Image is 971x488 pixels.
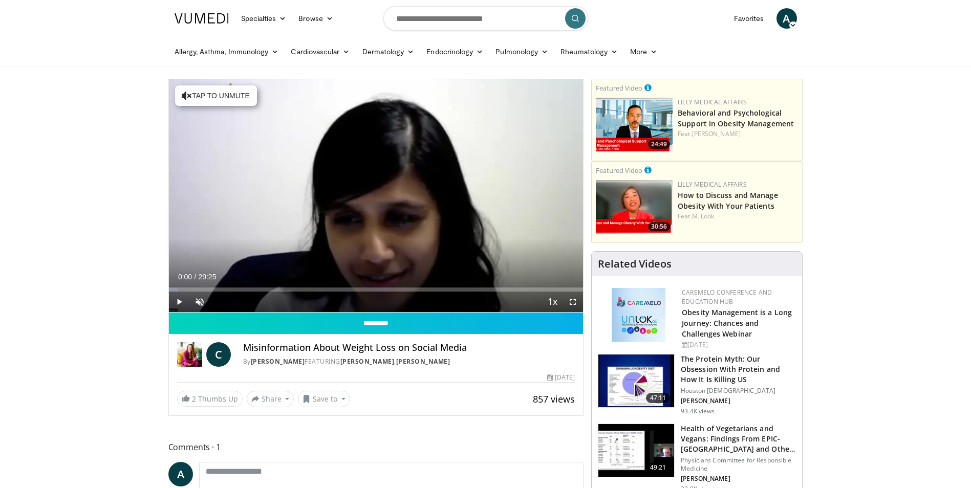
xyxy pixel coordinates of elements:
button: Share [247,391,294,407]
p: [PERSON_NAME] [681,397,796,405]
a: Obesity Management is a Long Journey: Chances and Challenges Webinar [682,307,792,339]
div: [DATE] [547,373,575,382]
span: 2 [192,394,196,404]
span: 30:56 [648,222,670,231]
span: 0:00 [178,273,192,281]
div: [DATE] [682,340,794,349]
small: Featured Video [596,83,642,93]
a: Browse [292,8,339,29]
a: Lilly Medical Affairs [678,180,747,189]
a: [PERSON_NAME] [396,357,450,366]
small: Featured Video [596,166,642,175]
h3: Health of Vegetarians and Vegans: Findings From EPIC-[GEOGRAPHIC_DATA] and Othe… [681,424,796,454]
a: More [624,41,663,62]
a: Behavioral and Psychological Support in Obesity Management [678,108,794,128]
span: 24:49 [648,140,670,149]
span: 49:21 [646,462,671,473]
div: By FEATURING , [243,357,575,366]
button: Playback Rate [542,292,563,312]
a: Specialties [235,8,293,29]
a: M. Look [692,212,715,220]
img: VuMedi Logo [175,13,229,24]
img: c98a6a29-1ea0-4bd5-8cf5-4d1e188984a7.png.150x105_q85_crop-smart_upscale.png [596,180,673,234]
a: A [776,8,797,29]
span: 29:25 [198,273,216,281]
h4: Misinformation About Weight Loss on Social Media [243,342,575,353]
a: [PERSON_NAME] [692,129,741,138]
a: Dermatology [356,41,421,62]
button: Fullscreen [563,292,583,312]
p: 93.4K views [681,407,715,415]
span: 857 views [533,393,575,405]
a: CaReMeLO Conference and Education Hub [682,288,772,306]
h3: The Protein Myth: Our Obsession With Protein and How It Is Killing US [681,354,796,385]
a: [PERSON_NAME] [251,357,305,366]
a: How to Discuss and Manage Obesity With Your Patients [678,190,778,211]
img: 45df64a9-a6de-482c-8a90-ada250f7980c.png.150x105_q85_autocrop_double_scale_upscale_version-0.2.jpg [612,288,665,342]
span: 47:11 [646,393,671,403]
p: Physicians Committee for Responsible Medicine [681,456,796,473]
a: Cardiovascular [285,41,356,62]
a: Pulmonology [489,41,554,62]
div: Feat. [678,212,798,221]
a: Lilly Medical Affairs [678,98,747,106]
span: / [195,273,197,281]
a: 30:56 [596,180,673,234]
a: 47:11 The Protein Myth: Our Obsession With Protein and How It Is Killing US Houston [DEMOGRAPHIC_... [598,354,796,415]
img: 606f2b51-b844-428b-aa21-8c0c72d5a896.150x105_q85_crop-smart_upscale.jpg [598,424,674,477]
p: Houston [DEMOGRAPHIC_DATA] [681,387,796,395]
button: Save to [298,391,350,407]
p: [PERSON_NAME] [681,475,796,483]
div: Feat. [678,129,798,139]
img: Dr. Carolynn Francavilla [177,342,202,367]
a: [PERSON_NAME] [340,357,395,366]
video-js: Video Player [169,79,584,313]
button: Unmute [189,292,210,312]
a: 24:49 [596,98,673,151]
h4: Related Videos [598,258,672,270]
a: Rheumatology [554,41,624,62]
input: Search topics, interventions [383,6,588,31]
span: Comments 1 [168,440,584,454]
a: Allergy, Asthma, Immunology [168,41,285,62]
button: Tap to unmute [175,85,257,106]
button: Play [169,292,189,312]
a: Endocrinology [420,41,489,62]
a: 2 Thumbs Up [177,391,243,407]
div: Progress Bar [169,287,584,292]
a: A [168,462,193,486]
a: Favorites [728,8,770,29]
img: b7b8b05e-5021-418b-a89a-60a270e7cf82.150x105_q85_crop-smart_upscale.jpg [598,354,674,408]
img: ba3304f6-7838-4e41-9c0f-2e31ebde6754.png.150x105_q85_crop-smart_upscale.png [596,98,673,151]
a: C [206,342,231,367]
